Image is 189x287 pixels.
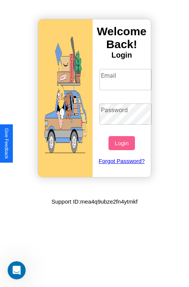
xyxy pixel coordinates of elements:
[38,19,93,177] img: gif
[8,261,26,279] iframe: Intercom live chat
[108,136,135,150] button: Login
[4,128,9,159] div: Give Feedback
[51,196,138,207] p: Support ID: mea4q9ubze2fn4ytmkf
[96,150,148,172] a: Forgot Password?
[93,51,151,60] h4: Login
[93,25,151,51] h3: Welcome Back!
